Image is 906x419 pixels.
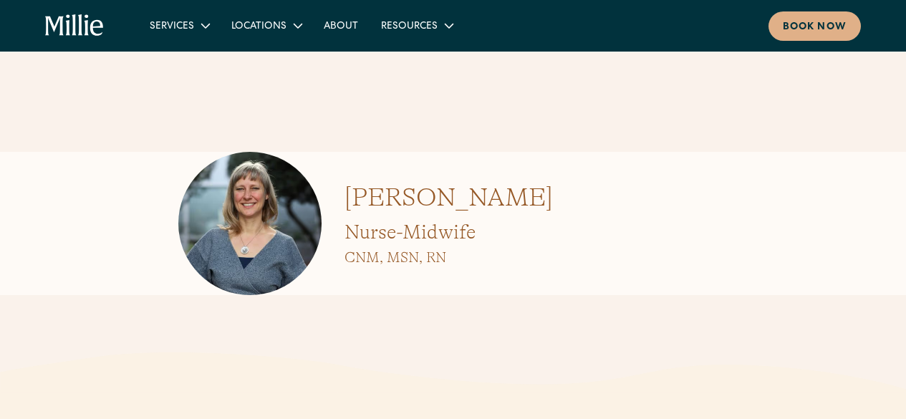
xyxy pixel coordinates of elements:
[150,19,194,34] div: Services
[178,152,322,295] img: Cynthia Banks Profile Photo
[344,217,553,247] h2: Nurse-Midwife
[370,14,463,37] div: Resources
[220,14,312,37] div: Locations
[783,20,847,35] div: Book now
[344,247,553,269] h3: CNM, MSN, RN
[344,178,553,217] h1: [PERSON_NAME]
[231,19,286,34] div: Locations
[312,14,370,37] a: About
[138,14,220,37] div: Services
[768,11,861,41] a: Book now
[45,14,104,37] a: home
[381,19,438,34] div: Resources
